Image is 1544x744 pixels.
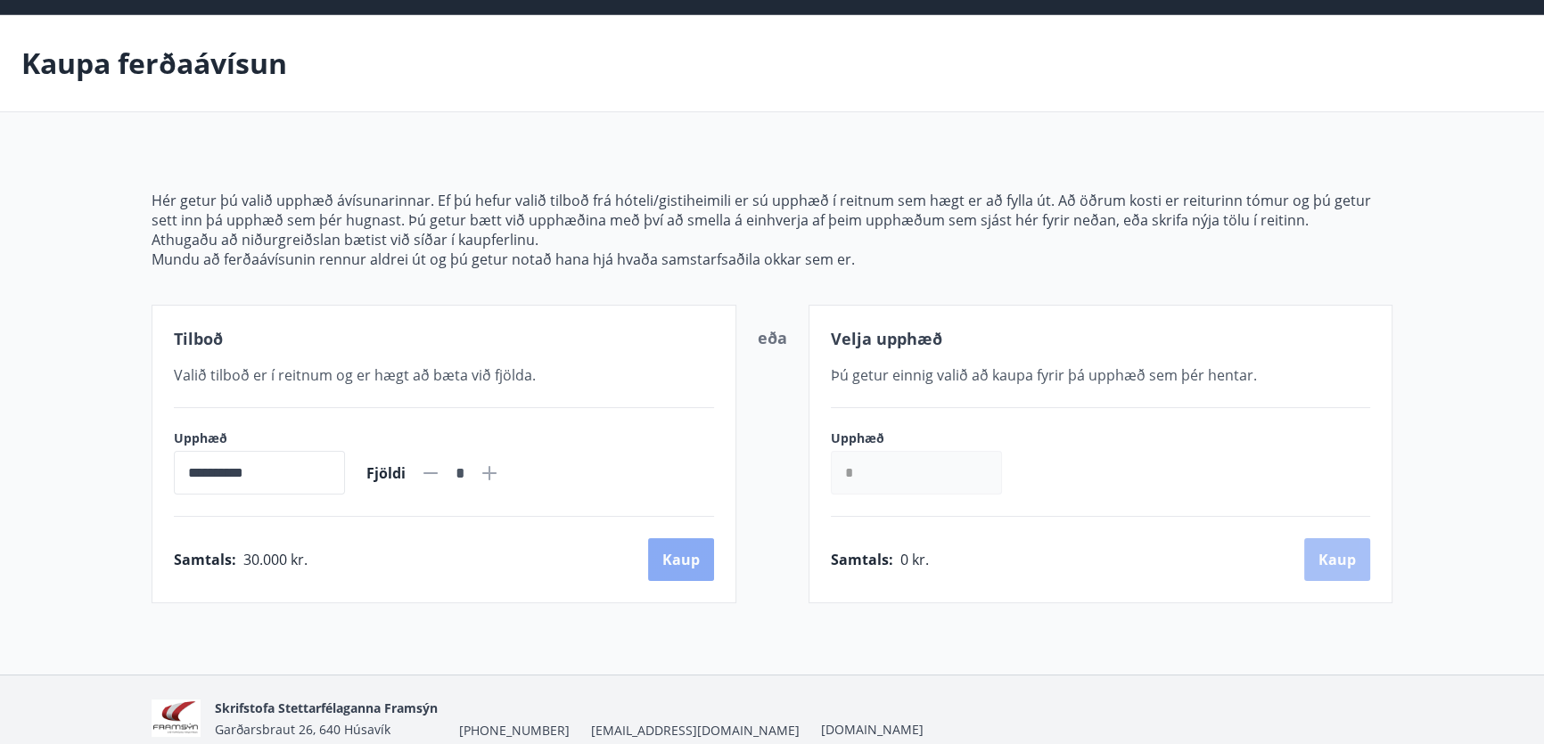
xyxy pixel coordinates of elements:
span: Valið tilboð er í reitnum og er hægt að bæta við fjölda. [174,365,536,385]
button: Kaup [648,538,714,581]
p: Kaupa ferðaávísun [21,44,287,83]
p: Mundu að ferðaávísunin rennur aldrei út og þú getur notað hana hjá hvaða samstarfsaðila okkar sem... [152,249,1392,269]
span: 30.000 kr. [243,550,308,569]
span: Skrifstofa Stettarfélaganna Framsýn [215,699,438,716]
label: Upphæð [831,429,1020,447]
a: [DOMAIN_NAME] [821,721,924,738]
span: Velja upphæð [831,328,942,349]
span: Fjöldi [366,463,406,483]
span: Samtals : [831,550,893,569]
label: Upphæð [174,429,345,447]
p: Athugaðu að niðurgreiðslan bætist við síðar í kaupferlinu. [152,230,1392,249]
span: Garðarsbraut 26, 640 Húsavík [215,721,390,738]
span: Þú getur einnig valið að kaupa fyrir þá upphæð sem þér hentar. [831,365,1257,385]
span: Samtals : [174,550,236,569]
p: Hér getur þú valið upphæð ávísunarinnar. Ef þú hefur valið tilboð frá hóteli/gistiheimili er sú u... [152,191,1392,230]
span: 0 kr. [900,550,929,569]
img: 2nvigE4ME2tDHyUtFJCKmoPAdrXrxEIwuWbaLXEv.png [152,699,201,738]
span: [PHONE_NUMBER] [459,722,570,740]
span: Tilboð [174,328,223,349]
span: [EMAIL_ADDRESS][DOMAIN_NAME] [591,722,800,740]
span: eða [758,327,787,348]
